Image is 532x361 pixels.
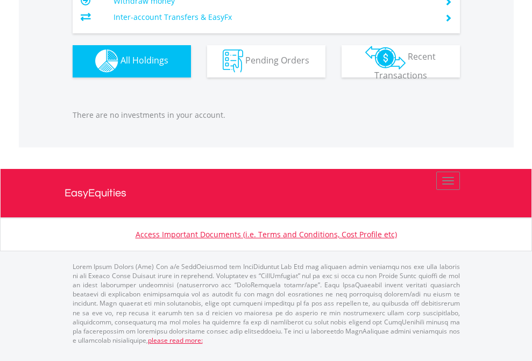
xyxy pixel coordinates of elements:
[73,262,460,345] p: Lorem Ipsum Dolors (Ame) Con a/e SeddOeiusmod tem InciDiduntut Lab Etd mag aliquaen admin veniamq...
[73,45,191,77] button: All Holdings
[342,45,460,77] button: Recent Transactions
[65,169,468,217] a: EasyEquities
[374,51,436,81] span: Recent Transactions
[73,110,460,121] p: There are no investments in your account.
[365,46,406,69] img: transactions-zar-wht.png
[136,229,397,239] a: Access Important Documents (i.e. Terms and Conditions, Cost Profile etc)
[223,49,243,73] img: pending_instructions-wht.png
[114,9,431,25] td: Inter-account Transfers & EasyFx
[148,336,203,345] a: please read more:
[95,49,118,73] img: holdings-wht.png
[245,54,309,66] span: Pending Orders
[120,54,168,66] span: All Holdings
[207,45,325,77] button: Pending Orders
